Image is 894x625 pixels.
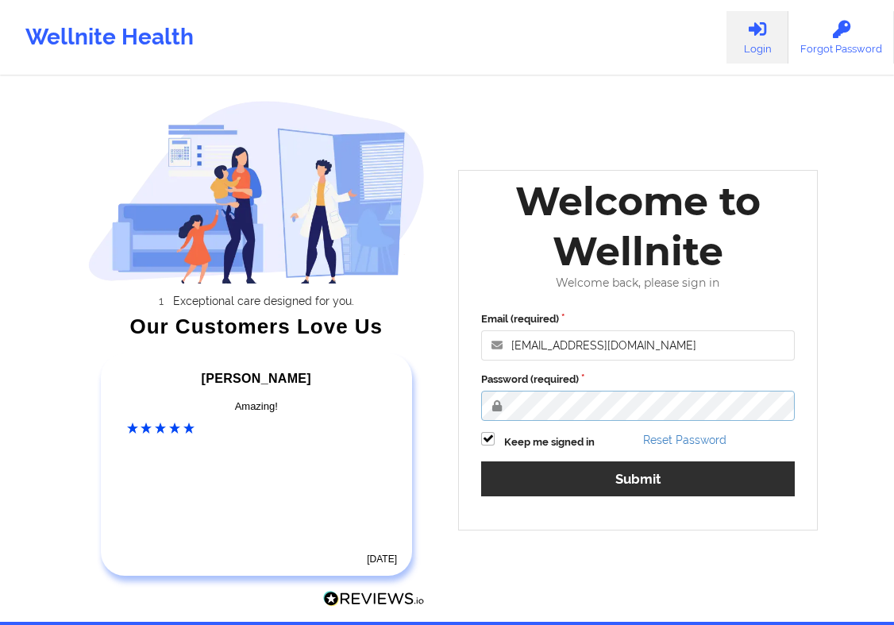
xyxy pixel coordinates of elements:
[481,372,795,388] label: Password (required)
[88,100,426,284] img: wellnite-auth-hero_200.c722682e.png
[788,11,894,64] a: Forgot Password
[323,591,425,611] a: Reviews.io Logo
[88,318,426,334] div: Our Customers Love Us
[643,434,726,446] a: Reset Password
[470,276,806,290] div: Welcome back, please sign in
[481,311,795,327] label: Email (required)
[127,399,387,415] div: Amazing!
[202,372,311,385] span: [PERSON_NAME]
[481,330,795,361] input: Email address
[102,295,425,307] li: Exceptional care designed for you.
[470,176,806,276] div: Welcome to Wellnite
[504,434,595,450] label: Keep me signed in
[367,554,397,565] time: [DATE]
[323,591,425,608] img: Reviews.io Logo
[481,461,795,496] button: Submit
[726,11,788,64] a: Login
